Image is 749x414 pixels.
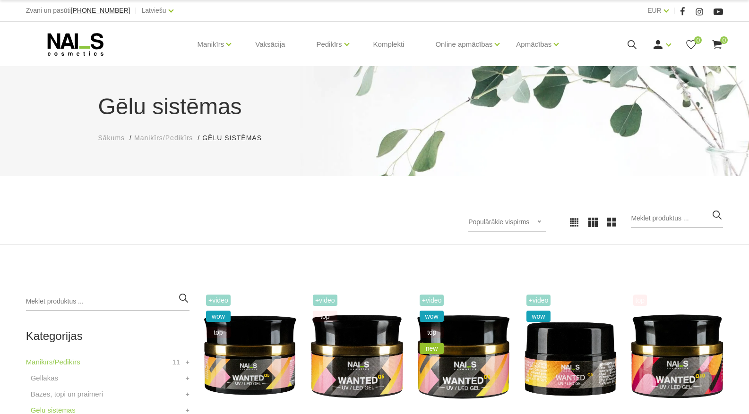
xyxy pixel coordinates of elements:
a: + [185,356,189,368]
a: Vaksācija [248,22,293,67]
span: Sākums [98,134,125,142]
span: top [206,327,231,338]
a: Latviešu [142,5,166,16]
span: 11 [172,356,180,368]
span: +Video [313,295,337,306]
li: Gēlu sistēmas [202,133,271,143]
a: Pedikīrs [316,25,342,63]
input: Meklēt produktus ... [631,209,723,228]
a: Apmācības [516,25,551,63]
a: EUR [647,5,662,16]
a: Bāzes, topi un praimeri [31,389,103,400]
a: Sākums [98,133,125,143]
span: top [313,311,337,322]
span: new [420,343,444,354]
span: | [673,5,675,17]
a: Komplekti [366,22,412,67]
span: +Video [420,295,444,306]
span: +Video [206,295,231,306]
span: 0 [694,36,702,44]
a: Manikīrs/Pedikīrs [134,133,193,143]
a: 0 [685,39,697,51]
span: | [135,5,137,17]
span: 0 [720,36,728,44]
a: 0 [711,39,723,51]
input: Meklēt produktus ... [26,292,189,311]
span: wow [206,311,231,322]
span: Manikīrs/Pedikīrs [134,134,193,142]
a: + [185,372,189,384]
a: + [185,389,189,400]
span: wow [526,311,551,322]
span: wow [420,311,444,322]
h1: Gēlu sistēmas [98,90,651,124]
span: Populārākie vispirms [468,218,529,226]
span: +Video [526,295,551,306]
a: [PHONE_NUMBER] [71,7,130,14]
div: Zvani un pasūti [26,5,130,17]
a: Online apmācības [435,25,492,63]
span: top [633,295,647,306]
a: Manikīrs [198,25,224,63]
a: Manikīrs/Pedikīrs [26,356,80,368]
span: top [420,327,444,338]
a: Gēllakas [31,372,58,384]
h2: Kategorijas [26,330,189,342]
